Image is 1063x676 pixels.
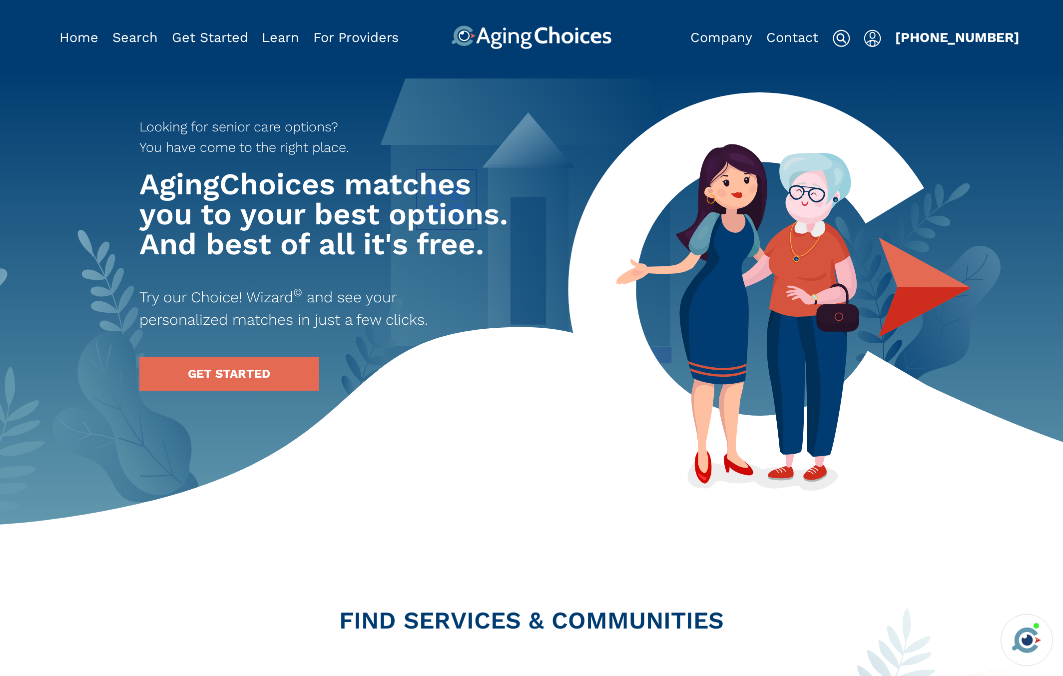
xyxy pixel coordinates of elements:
[262,29,299,45] a: Learn
[112,25,158,49] div: Popover trigger
[864,25,881,49] div: Popover trigger
[112,29,158,45] a: Search
[832,29,850,47] img: search-icon.svg
[895,29,1020,45] a: [PHONE_NUMBER]
[313,29,399,45] a: For Providers
[139,169,514,259] h1: AgingChoices matches you to your best options. And best of all it's free.
[293,286,302,299] sup: ©
[139,117,355,157] p: Looking for senior care options? You have come to the right place.
[172,29,248,45] a: Get Started
[59,29,98,45] a: Home
[690,29,752,45] a: Company
[451,25,611,49] img: AgingChoices
[864,29,881,47] img: user-icon.svg
[139,357,319,391] a: GET STARTED
[52,609,1011,633] h2: FIND SERVICES & COMMUNITIES
[139,286,487,331] p: Try our Choice! Wizard and see your personalized matches in just a few clicks.
[1010,623,1044,657] img: avatar
[766,29,818,45] a: Contact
